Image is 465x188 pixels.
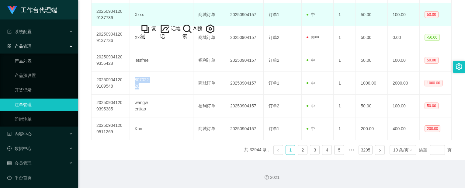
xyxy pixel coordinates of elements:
[334,72,356,95] td: 1
[425,34,440,41] span: -50.00
[334,3,356,26] td: 1
[286,145,295,155] li: 1
[356,72,388,95] td: 1000.00
[92,3,130,26] td: 202509041209137736
[130,117,155,140] td: Knn
[193,72,225,95] td: 商城订单
[269,81,279,85] span: 订单1
[130,95,155,117] td: wangwenjiao
[393,145,409,155] div: 10 条/页
[310,145,320,155] li: 3
[7,131,32,136] span: 内容中心
[334,117,356,140] td: 1
[225,26,264,49] td: 20250904157
[269,103,279,108] span: 订单2
[388,26,420,49] td: 0.00
[388,72,420,95] td: 2000.00
[425,125,441,132] span: 200.00
[7,7,57,12] a: 工作台代理端
[356,26,388,49] td: 50.00
[456,63,462,70] i: 图标: setting
[310,145,319,155] a: 3
[225,95,264,117] td: 20250904157
[419,145,452,155] div: 跳至 页
[286,145,295,155] a: 1
[378,148,382,152] i: 图标: right
[92,72,130,95] td: 202509041209109548
[15,69,73,82] a: 产品预设置
[269,58,279,63] span: 订单2
[130,72,155,95] td: 80702220
[92,117,130,140] td: 202509041209511269
[388,49,420,72] td: 100.00
[307,103,315,108] span: 中
[7,29,32,34] span: 系统配置
[7,30,12,34] i: 图标: form
[346,145,356,155] li: 向后 5 页
[425,80,442,86] span: 1000.00
[359,145,372,155] li: 3295
[205,24,215,34] img: AivEMIV8KsPvPPD9SxUql4SH8QqllF07RjqtXqV5ygdJe4UlMEr3zb7XZL+lAGNfV6vZfL5R4VAYnRBZUUEhoFNTJsoqO0CbC...
[356,95,388,117] td: 50.00
[298,145,307,155] a: 2
[356,117,388,140] td: 200.00
[7,172,73,184] a: 图标: dashboard平台首页
[388,117,420,140] td: 400.00
[92,95,130,117] td: 202509041209395385
[7,44,12,48] i: 图标: appstore-o
[375,145,385,155] li: 下一页
[225,49,264,72] td: 20250904157
[269,12,279,17] span: 订单1
[21,0,57,20] h1: 工作台代理端
[269,35,279,40] span: 订单2
[388,3,420,26] td: 100.00
[7,161,12,165] i: 图标: table
[307,58,315,63] span: 中
[356,49,388,72] td: 50.00
[15,113,73,125] a: 即时注单
[7,44,32,49] span: 产品管理
[307,81,315,85] span: 中
[298,145,307,155] li: 2
[307,12,315,17] span: 中
[276,148,280,152] i: 图标: left
[269,126,279,131] span: 订单1
[334,95,356,117] td: 1
[359,145,372,155] a: 3295
[193,49,225,72] td: 福利订单
[193,3,225,26] td: 商城订单
[425,103,439,109] span: 50.00
[346,145,356,155] span: •••
[92,26,130,49] td: 202509041209137736
[7,6,17,15] img: logo.9652507e.png
[160,24,170,34] img: note_menu_logo_v2.png
[334,145,344,155] li: 5
[409,148,413,152] i: 图标: down
[130,49,155,72] td: letsfree
[15,84,73,96] a: 开奖记录
[322,145,331,155] a: 4
[244,145,271,155] li: 共 32944 条，
[388,95,420,117] td: 100.00
[225,72,264,95] td: 20250904157
[141,24,150,34] img: +vywMD4W03sz8AcLhV9TmKVjsAAAAABJRU5ErkJggg==
[92,49,130,72] td: 202509041209355428
[273,145,283,155] li: 上一页
[225,117,264,140] td: 20250904157
[425,11,439,18] span: 50.00
[307,126,315,131] span: 中
[130,26,155,49] td: Xxxx
[7,146,12,151] i: 图标: check-circle-o
[182,24,192,34] img: hH46hMuwJzBHKAAAAAElFTkSuQmCC
[7,132,12,136] i: 图标: profile
[83,174,460,181] div: 2021
[265,175,269,179] i: 图标: copyright
[225,3,264,26] td: 20250904157
[425,57,439,64] span: 50.00
[7,161,32,165] span: 会员管理
[15,99,73,111] a: 注单管理
[193,95,225,117] td: 福利订单
[334,26,356,49] td: 1
[15,55,73,67] a: 产品列表
[193,117,225,140] td: 商城订单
